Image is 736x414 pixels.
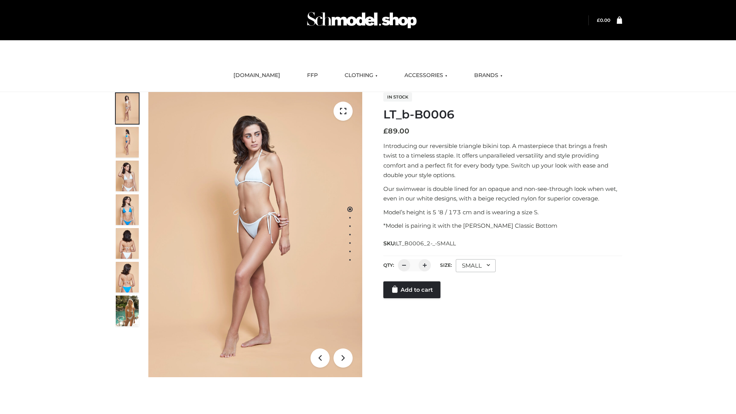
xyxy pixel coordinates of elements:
span: LT_B0006_2-_-SMALL [396,240,456,247]
img: ArielClassicBikiniTop_CloudNine_AzureSky_OW114ECO_4-scaled.jpg [116,194,139,225]
p: *Model is pairing it with the [PERSON_NAME] Classic Bottom [383,221,622,231]
h1: LT_b-B0006 [383,108,622,122]
p: Our swimwear is double lined for an opaque and non-see-through look when wet, even in our white d... [383,184,622,204]
img: Arieltop_CloudNine_AzureSky2.jpg [116,296,139,326]
div: SMALL [456,259,496,272]
a: [DOMAIN_NAME] [228,67,286,84]
img: ArielClassicBikiniTop_CloudNine_AzureSky_OW114ECO_1-scaled.jpg [116,93,139,124]
img: ArielClassicBikiniTop_CloudNine_AzureSky_OW114ECO_7-scaled.jpg [116,228,139,259]
a: £0.00 [597,17,610,23]
bdi: 0.00 [597,17,610,23]
span: In stock [383,92,412,102]
img: ArielClassicBikiniTop_CloudNine_AzureSky_OW114ECO_3-scaled.jpg [116,161,139,191]
p: Introducing our reversible triangle bikini top. A masterpiece that brings a fresh twist to a time... [383,141,622,180]
span: SKU: [383,239,457,248]
span: £ [597,17,600,23]
a: CLOTHING [339,67,383,84]
label: QTY: [383,262,394,268]
p: Model’s height is 5 ‘8 / 173 cm and is wearing a size S. [383,207,622,217]
bdi: 89.00 [383,127,409,135]
span: £ [383,127,388,135]
img: ArielClassicBikiniTop_CloudNine_AzureSky_OW114ECO_8-scaled.jpg [116,262,139,292]
a: BRANDS [468,67,508,84]
a: ACCESSORIES [399,67,453,84]
a: FFP [301,67,324,84]
label: Size: [440,262,452,268]
img: ArielClassicBikiniTop_CloudNine_AzureSky_OW114ECO_2-scaled.jpg [116,127,139,158]
img: Schmodel Admin 964 [304,5,419,35]
a: Add to cart [383,281,440,298]
img: ArielClassicBikiniTop_CloudNine_AzureSky_OW114ECO_1 [148,92,362,377]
